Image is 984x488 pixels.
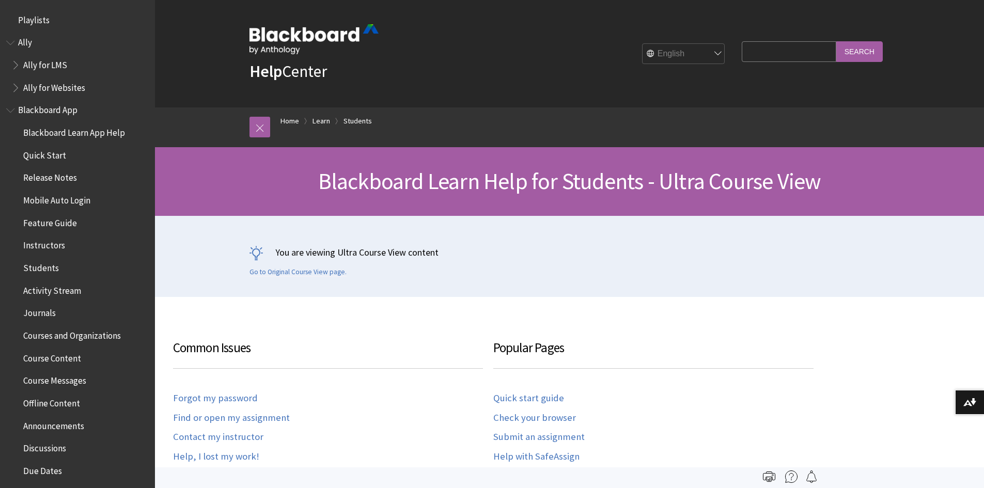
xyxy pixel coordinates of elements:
[493,412,576,424] a: Check your browser
[249,24,379,54] img: Blackboard by Anthology
[249,267,347,277] a: Go to Original Course View page.
[805,470,818,483] img: Follow this page
[173,451,259,463] a: Help, I lost my work!
[318,167,821,195] span: Blackboard Learn Help for Students - Ultra Course View
[23,395,80,408] span: Offline Content
[23,327,121,341] span: Courses and Organizations
[23,56,67,70] span: Ally for LMS
[23,462,62,476] span: Due Dates
[249,61,282,82] strong: Help
[23,259,59,273] span: Students
[23,439,66,453] span: Discussions
[643,44,725,65] select: Site Language Selector
[23,124,125,138] span: Blackboard Learn App Help
[18,11,50,25] span: Playlists
[493,451,580,463] a: Help with SafeAssign
[23,79,85,93] span: Ally for Websites
[23,372,86,386] span: Course Messages
[173,412,290,424] a: Find or open my assignment
[173,392,258,404] a: Forgot my password
[18,34,32,48] span: Ally
[249,246,890,259] p: You are viewing Ultra Course View content
[836,41,883,61] input: Search
[23,147,66,161] span: Quick Start
[763,470,775,483] img: Print
[785,470,798,483] img: More help
[493,392,564,404] a: Quick start guide
[173,338,483,369] h3: Common Issues
[23,305,56,319] span: Journals
[18,102,77,116] span: Blackboard App
[23,417,84,431] span: Announcements
[23,237,65,251] span: Instructors
[313,115,330,128] a: Learn
[23,192,90,206] span: Mobile Auto Login
[280,115,299,128] a: Home
[23,350,81,364] span: Course Content
[23,282,81,296] span: Activity Stream
[343,115,372,128] a: Students
[173,431,263,443] a: Contact my instructor
[6,11,149,29] nav: Book outline for Playlists
[493,431,585,443] a: Submit an assignment
[23,169,77,183] span: Release Notes
[249,61,327,82] a: HelpCenter
[6,34,149,97] nav: Book outline for Anthology Ally Help
[23,214,77,228] span: Feature Guide
[493,338,814,369] h3: Popular Pages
